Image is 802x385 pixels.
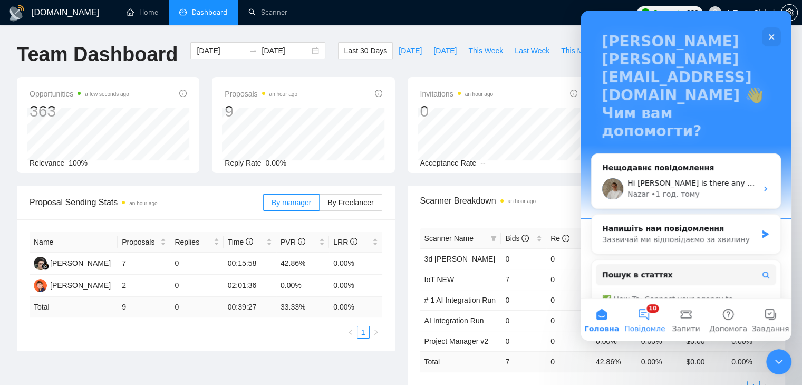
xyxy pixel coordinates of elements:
[30,232,118,253] th: Name
[34,279,47,292] img: OK
[592,331,637,351] td: 0.00%
[682,331,727,351] td: $0.00
[118,275,170,297] td: 2
[50,257,111,269] div: [PERSON_NAME]
[424,275,455,284] a: IoT NEW
[262,45,310,56] input: End date
[69,159,88,167] span: 100%
[246,238,253,245] span: info-circle
[424,255,496,263] a: 3d [PERSON_NAME]
[281,238,305,246] span: PVR
[85,91,129,97] time: a few seconds ago
[562,235,569,242] span: info-circle
[420,194,773,207] span: Scanner Breakdown
[501,290,546,310] td: 0
[781,8,798,17] a: setting
[781,8,797,17] span: setting
[637,331,682,351] td: 0.00%
[225,101,297,121] div: 9
[501,331,546,351] td: 0
[249,46,257,55] span: to
[30,88,129,100] span: Opportunities
[266,159,287,167] span: 0.00%
[276,297,329,317] td: 33.33 %
[420,101,493,121] div: 0
[373,329,379,335] span: right
[393,42,428,59] button: [DATE]
[357,326,369,338] a: 1
[462,42,509,59] button: This Week
[327,198,373,207] span: By Freelancer
[781,4,798,21] button: setting
[555,42,603,59] button: This Month
[127,8,158,17] a: homeHome
[344,45,387,56] span: Last 30 Days
[468,45,503,56] span: This Week
[687,7,698,18] span: 380
[34,258,111,267] a: DF[PERSON_NAME]
[727,331,772,351] td: 0.00%
[420,159,477,167] span: Acceptance Rate
[515,45,549,56] span: Last Week
[333,238,357,246] span: LRR
[424,337,488,345] a: Project Manager v2
[118,297,170,317] td: 9
[424,296,496,304] a: # 1 AI Integration Run
[224,253,276,275] td: 00:15:58
[505,234,529,243] span: Bids
[276,275,329,297] td: 0.00%
[508,198,536,204] time: an hour ago
[501,248,546,269] td: 0
[197,45,245,56] input: Start date
[546,331,592,351] td: 0
[550,234,569,243] span: Re
[122,236,158,248] span: Proposals
[570,90,577,97] span: info-circle
[170,253,223,275] td: 0
[370,326,382,339] li: Next Page
[592,351,637,372] td: 42.86 %
[546,290,592,310] td: 0
[424,316,484,325] a: AI Integration Run
[546,248,592,269] td: 0
[653,7,684,18] span: Connects:
[118,253,170,275] td: 7
[34,281,111,289] a: OK[PERSON_NAME]
[170,232,223,253] th: Replies
[192,8,227,17] span: Dashboard
[329,253,382,275] td: 0.00%
[375,90,382,97] span: info-circle
[480,159,485,167] span: --
[727,351,772,372] td: 0.00 %
[546,269,592,290] td: 0
[170,275,223,297] td: 0
[546,351,592,372] td: 0
[637,351,682,372] td: 0.00 %
[179,8,187,16] span: dashboard
[224,275,276,297] td: 02:01:36
[30,297,118,317] td: Total
[170,297,223,317] td: 0
[30,101,129,121] div: 363
[225,159,261,167] span: Reply Rate
[118,232,170,253] th: Proposals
